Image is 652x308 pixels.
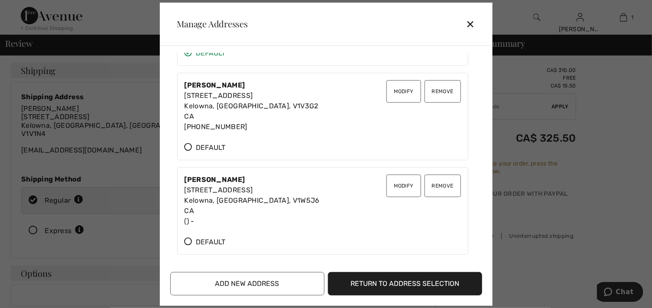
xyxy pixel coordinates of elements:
span: Default [185,143,226,153]
span: Chat [19,6,37,14]
button: Add New Address [170,272,324,295]
span: Default [185,237,226,247]
strong: [PERSON_NAME] [185,175,245,184]
div: ✕ [466,15,482,33]
button: Return to Address Selection [328,272,482,295]
div: [STREET_ADDRESS] Kelowna, [GEOGRAPHIC_DATA], V1W5J6 CA () - [185,175,320,227]
strong: [PERSON_NAME] [185,81,245,89]
button: Remove [425,175,461,197]
div: [STREET_ADDRESS] Kelowna, [GEOGRAPHIC_DATA], V1V3G2 CA [PHONE_NUMBER] [185,80,318,132]
div: Manage Addresses [170,19,248,28]
button: Modify [386,175,421,197]
button: Modify [386,80,421,103]
span: Default [185,48,226,58]
button: Remove [425,80,461,103]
